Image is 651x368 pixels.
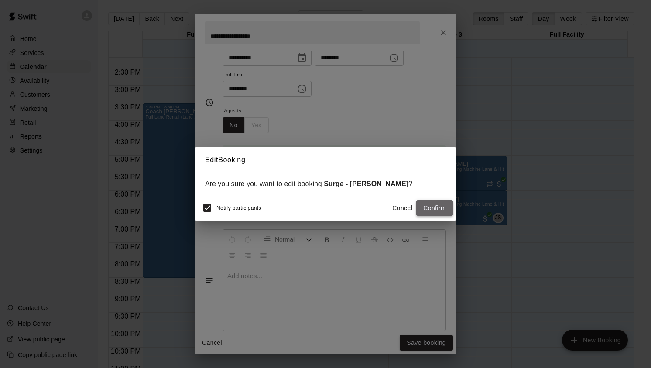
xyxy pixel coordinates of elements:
button: Cancel [388,200,416,216]
span: Notify participants [216,205,261,211]
strong: Surge - [PERSON_NAME] [324,180,408,187]
button: Confirm [416,200,453,216]
h2: Edit Booking [195,147,456,173]
div: Are you sure you want to edit booking ? [205,180,446,188]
